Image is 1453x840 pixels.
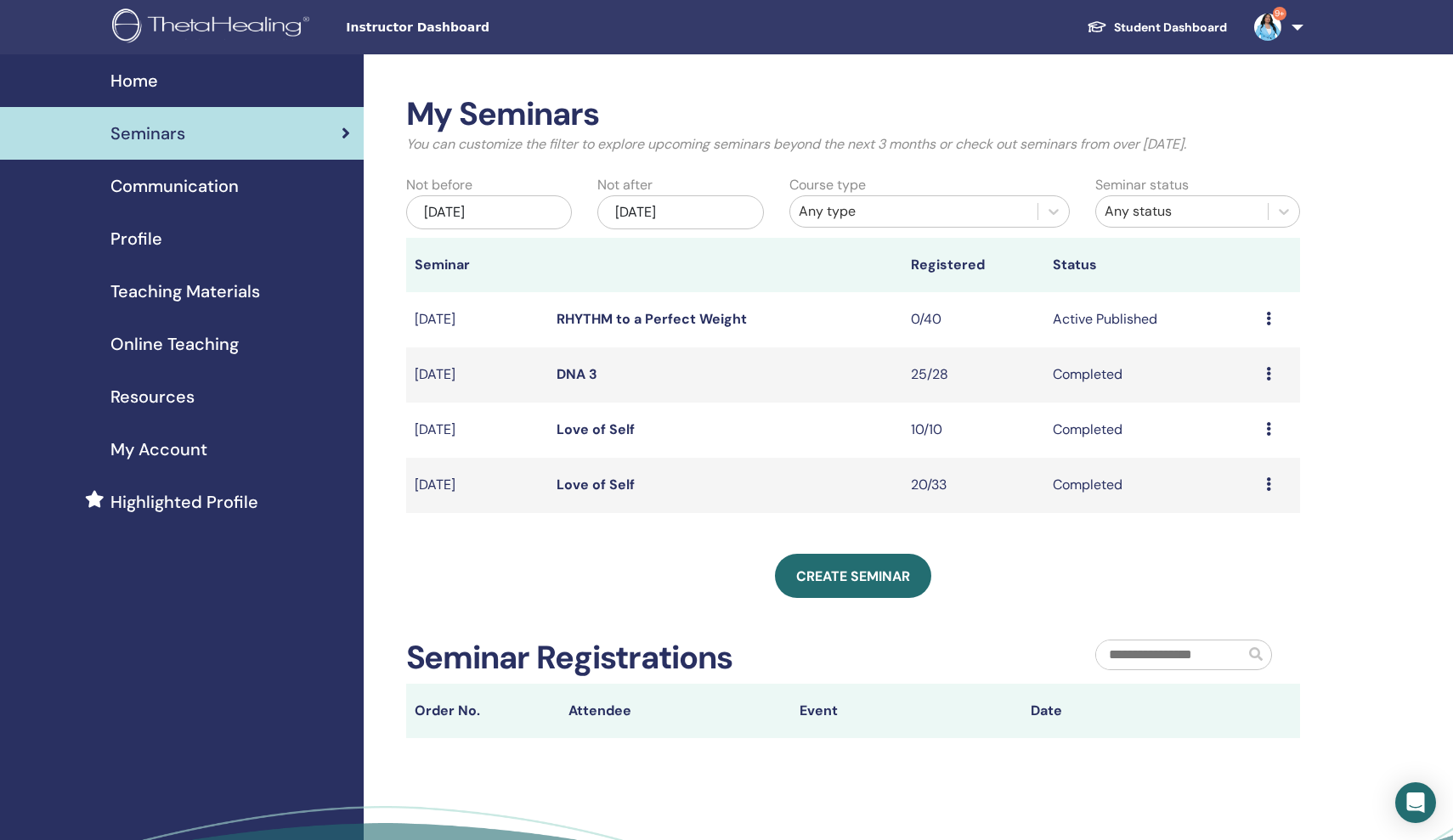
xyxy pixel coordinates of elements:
span: Teaching Materials [110,279,260,304]
span: Communication [110,173,239,199]
span: Seminars [110,121,185,146]
img: default.jpg [1254,14,1281,41]
td: 10/10 [902,403,1044,458]
img: graduation-cap-white.svg [1087,20,1107,34]
div: [DATE] [406,195,573,229]
span: Highlighted Profile [110,489,258,515]
span: Profile [110,226,162,251]
span: Create seminar [796,567,910,585]
td: [DATE] [406,403,548,458]
td: Completed [1044,458,1258,513]
th: Event [791,684,1022,738]
a: Create seminar [775,554,931,598]
label: Course type [789,175,866,195]
th: Registered [902,238,1044,292]
th: Attendee [560,684,791,738]
th: Order No. [406,684,560,738]
div: Any type [799,201,1030,222]
a: Love of Self [557,476,635,493]
div: Open Intercom Messenger [1395,782,1436,823]
a: RHYTHM to a Perfect Weight [557,310,747,328]
a: Student Dashboard [1073,12,1241,43]
td: [DATE] [406,347,548,403]
td: Completed [1044,403,1258,458]
h2: My Seminars [406,95,1301,134]
span: Home [110,68,158,93]
a: Love of Self [557,420,635,438]
td: [DATE] [406,458,548,513]
td: 20/33 [902,458,1044,513]
td: Active Published [1044,292,1258,347]
td: Completed [1044,347,1258,403]
span: Online Teaching [110,331,239,357]
label: Not after [597,175,653,195]
div: [DATE] [597,195,764,229]
td: [DATE] [406,292,548,347]
span: Resources [110,384,195,409]
th: Seminar [406,238,548,292]
td: 25/28 [902,347,1044,403]
label: Not before [406,175,472,195]
td: 0/40 [902,292,1044,347]
div: Any status [1105,201,1259,222]
a: DNA 3 [557,365,597,383]
span: My Account [110,437,207,462]
img: logo.png [112,8,315,47]
th: Status [1044,238,1258,292]
span: Instructor Dashboard [346,19,601,37]
th: Date [1022,684,1253,738]
span: 9+ [1273,7,1286,20]
label: Seminar status [1095,175,1189,195]
p: You can customize the filter to explore upcoming seminars beyond the next 3 months or check out s... [406,134,1301,155]
h2: Seminar Registrations [406,639,733,678]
